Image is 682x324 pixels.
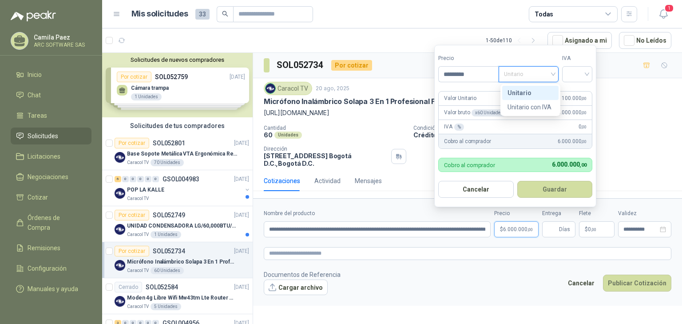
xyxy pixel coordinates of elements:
a: Por cotizarSOL052734[DATE] Company LogoMicrófono Inalámbrico Solapa 3 En 1 Profesional F11-2 X2Ca... [102,242,253,278]
p: [DATE] [234,175,249,184]
div: 0 [122,176,129,182]
p: Caracol TV [127,303,149,310]
label: Nombre del producto [264,209,491,218]
p: $ 0,00 [579,221,615,237]
button: Asignado a mi [547,32,612,49]
p: Cobro al comprador [444,162,495,168]
span: Días [559,222,570,237]
span: Remisiones [28,243,60,253]
div: 0 [145,176,151,182]
p: [DATE] [234,211,249,220]
p: POP LA KALLE [127,186,164,194]
button: No Leídos [619,32,671,49]
a: Negociaciones [11,168,91,185]
div: 1 Unidades [151,231,181,238]
p: Valor bruto [444,108,507,117]
span: 0 [588,227,596,232]
div: 0 [137,176,144,182]
img: Company Logo [115,260,125,271]
a: Licitaciones [11,148,91,165]
img: Company Logo [115,296,125,307]
p: Condición de pago [413,125,678,131]
div: Unitario [502,86,559,100]
button: Solicitudes de nuevos compradores [106,56,249,63]
a: CerradoSOL052584[DATE] Company LogoModen 4g Libre Wifi Mw43tm Lte Router Móvil Internet 5ghzCarac... [102,278,253,314]
span: Chat [28,90,41,100]
img: Company Logo [266,84,275,93]
button: Cancelar [563,275,599,292]
div: 6 [115,176,121,182]
span: ,00 [591,227,596,232]
button: Publicar Cotización [603,275,671,292]
p: Caracol TV [127,195,149,202]
span: ,00 [527,227,533,232]
div: Unitario con IVA [508,102,553,112]
p: Moden 4g Libre Wifi Mw43tm Lte Router Móvil Internet 5ghz [127,294,238,302]
div: Caracol TV [264,82,312,95]
p: [URL][DOMAIN_NAME] [264,108,671,118]
div: Solicitudes de nuevos compradoresPor cotizarSOL052759[DATE] Cámara trampa1 UnidadesPor cotizarSOL... [102,53,253,117]
img: Company Logo [115,224,125,235]
p: SOL052584 [146,284,178,290]
span: Manuales y ayuda [28,284,78,294]
span: Licitaciones [28,152,60,161]
div: Actividad [314,176,341,186]
p: SOL052749 [153,212,185,218]
div: Por cotizar [115,210,149,220]
div: 0 [130,176,136,182]
label: Flete [579,209,615,218]
button: 1 [655,6,671,22]
a: Inicio [11,66,91,83]
p: Valor Unitario [444,94,476,103]
p: 20 ago, 2025 [316,84,349,93]
span: Unitario [504,68,553,81]
span: Órdenes de Compra [28,213,83,232]
p: UNIDAD CONDENSADORA LG/60,000BTU/220V/R410A: I [127,222,238,230]
span: Solicitudes [28,131,58,141]
p: IVA [444,123,464,131]
button: Guardar [517,181,593,198]
div: Por cotizar [331,60,372,71]
p: Micrófono Inalámbrico Solapa 3 En 1 Profesional F11-2 X2 [127,258,238,266]
div: Unitario con IVA [502,100,559,114]
div: Por cotizar [115,138,149,148]
p: [STREET_ADDRESS] Bogotá D.C. , Bogotá D.C. [264,152,388,167]
span: search [222,11,228,17]
a: Por cotizarSOL052749[DATE] Company LogoUNIDAD CONDENSADORA LG/60,000BTU/220V/R410A: ICaracol TV1 ... [102,206,253,242]
label: Validez [618,209,671,218]
p: Micrófono Inalámbrico Solapa 3 En 1 Profesional F11-2 X2 [264,97,459,106]
span: Configuración [28,264,67,273]
a: Chat [11,87,91,104]
span: 0 [579,123,587,131]
div: 5 Unidades [151,303,181,310]
p: Base Sopote Metálica VTA Ergonómica Retráctil para Portátil [127,150,238,158]
span: 1 [664,4,674,12]
p: Caracol TV [127,159,149,166]
a: Configuración [11,260,91,277]
a: 6 0 0 0 0 0 GSOL004983[DATE] Company LogoPOP LA KALLECaracol TV [115,174,251,202]
img: Company Logo [115,188,125,199]
span: ,00 [581,124,587,129]
span: 100.000 [562,94,587,103]
h3: SOL052734 [277,58,324,72]
p: [DATE] [234,283,249,292]
span: 6.000.000 [503,227,533,232]
span: 6.000.000 [552,161,587,168]
p: Camila Paez [34,34,89,40]
p: ARC SOFTWARE SAS [34,42,89,48]
p: GSOL004983 [163,176,199,182]
div: Unitario [508,88,553,98]
h1: Mis solicitudes [131,8,188,20]
div: Cerrado [115,282,142,292]
p: Documentos de Referencia [264,270,341,280]
div: x 60 Unidades [472,109,506,116]
p: SOL052734 [153,248,185,254]
span: 6.000.000 [558,108,587,117]
p: Crédito 30 días [413,131,678,139]
p: Caracol TV [127,267,149,274]
div: % [454,124,464,131]
div: Solicitudes de tus compradores [102,117,253,134]
div: Por cotizar [115,246,149,256]
p: 60 [264,131,273,139]
p: Dirección [264,146,388,152]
